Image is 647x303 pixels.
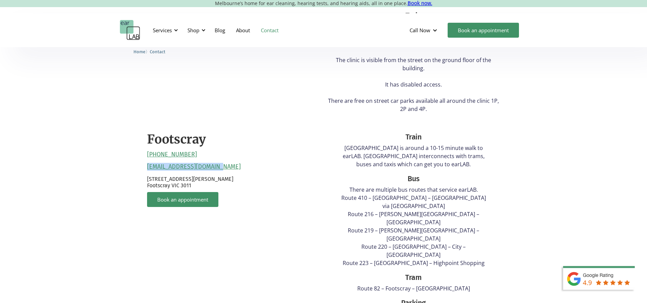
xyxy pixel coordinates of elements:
p: [STREET_ADDRESS], [GEOGRAPHIC_DATA] 3121 [147,13,320,25]
p: Route 82 – Footscray – [GEOGRAPHIC_DATA] [338,284,489,292]
a: [EMAIL_ADDRESS][DOMAIN_NAME] [147,163,241,171]
a: home [120,20,140,40]
a: Book an appointment [448,23,519,38]
div: Train [327,10,500,21]
span: Contact [150,49,165,54]
div: Services [149,20,180,40]
div: Shop [183,20,208,40]
a: Book an appointment [147,192,218,207]
div: Tram [338,272,489,283]
a: About [231,20,255,40]
div: Bus [338,173,489,184]
div: Services [153,27,172,34]
div: Shop [187,27,199,34]
span: Home [133,49,145,54]
a: [PHONE_NUMBER] [147,151,197,158]
h2: Footscray [147,132,206,148]
p: There are multiple bus routes that service earLAB. Route 410 – [GEOGRAPHIC_DATA] – [GEOGRAPHIC_DA... [338,186,489,267]
a: Home [133,48,145,55]
p: [GEOGRAPHIC_DATA] is around a 10-15 minute walk to earLAB. [GEOGRAPHIC_DATA] interconnects with t... [338,144,489,168]
div: Train [338,132,489,143]
div: Call Now [404,20,444,40]
a: Contact [150,48,165,55]
a: Blog [209,20,231,40]
li: 〉 [133,48,150,55]
p: The clinic is visible from the street on the ground floor of the building. It has disabled access... [327,56,500,113]
p: [STREET_ADDRESS][PERSON_NAME] Footscray VIC 3011 [147,176,320,189]
div: Call Now [410,27,430,34]
a: Contact [255,20,284,40]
